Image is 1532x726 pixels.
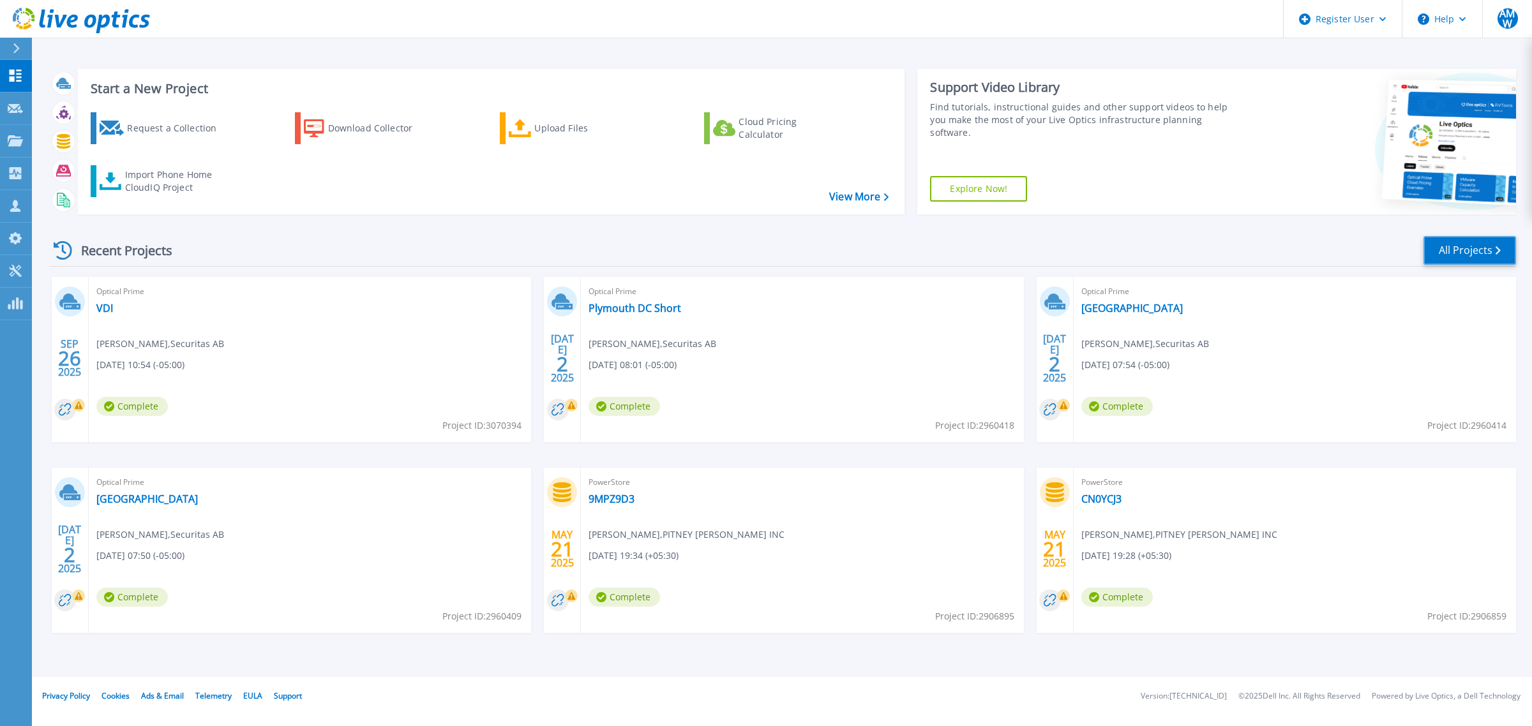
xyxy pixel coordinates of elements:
span: [DATE] 19:34 (+05:30) [589,549,679,563]
a: View More [829,191,889,203]
a: All Projects [1423,236,1516,265]
span: PowerStore [589,475,1016,489]
a: VDI [96,302,113,315]
span: Complete [96,588,168,607]
div: MAY 2025 [1042,526,1067,572]
span: AMW [1498,8,1518,29]
a: Telemetry [195,690,232,701]
div: Cloud Pricing Calculator [739,115,841,141]
div: Find tutorials, instructional guides and other support videos to help you make the most of your L... [930,101,1238,139]
a: Download Collector [295,112,437,144]
a: Upload Files [500,112,642,144]
li: © 2025 Dell Inc. All Rights Reserved [1238,692,1360,700]
span: Optical Prime [96,475,523,489]
a: EULA [243,690,262,701]
span: Complete [1081,588,1153,607]
span: [PERSON_NAME] , Securitas AB [1081,337,1209,351]
span: [PERSON_NAME] , Securitas AB [96,337,224,351]
h3: Start a New Project [91,82,889,96]
a: CN0YCJ3 [1081,493,1122,505]
a: Explore Now! [930,176,1027,202]
a: Cloud Pricing Calculator [704,112,846,144]
div: [DATE] 2025 [1042,335,1067,382]
a: Plymouth DC Short [589,302,681,315]
span: Project ID: 3070394 [442,419,522,433]
span: [PERSON_NAME] , PITNEY [PERSON_NAME] INC [1081,528,1277,542]
div: SEP 2025 [57,335,82,382]
span: Project ID: 2960414 [1427,419,1506,433]
div: [DATE] 2025 [57,526,82,572]
span: Complete [589,588,660,607]
span: 2 [1049,359,1060,369]
span: 21 [551,544,574,554]
a: Ads & Email [141,690,184,701]
span: Project ID: 2960418 [935,419,1014,433]
span: Complete [589,397,660,416]
a: Support [274,690,302,701]
span: 21 [1043,544,1066,554]
span: 26 [58,353,81,364]
div: Support Video Library [930,79,1238,96]
a: Privacy Policy [42,690,90,701]
div: Upload Files [534,115,636,141]
div: Import Phone Home CloudIQ Project [125,168,225,194]
span: 2 [64,549,75,560]
span: [PERSON_NAME] , PITNEY [PERSON_NAME] INC [589,528,785,542]
div: Recent Projects [49,235,190,266]
span: [DATE] 10:54 (-05:00) [96,358,184,372]
span: [PERSON_NAME] , Securitas AB [96,528,224,542]
a: [GEOGRAPHIC_DATA] [96,493,198,505]
span: Complete [96,397,168,416]
span: [DATE] 07:54 (-05:00) [1081,358,1169,372]
span: [DATE] 07:50 (-05:00) [96,549,184,563]
span: Optical Prime [1081,285,1508,299]
a: Cookies [101,690,130,701]
a: Request a Collection [91,112,233,144]
span: PowerStore [1081,475,1508,489]
span: Project ID: 2960409 [442,609,522,623]
li: Powered by Live Optics, a Dell Technology [1372,692,1521,700]
a: [GEOGRAPHIC_DATA] [1081,302,1183,315]
span: [DATE] 19:28 (+05:30) [1081,549,1171,563]
span: Project ID: 2906859 [1427,609,1506,623]
span: Complete [1081,397,1153,416]
span: Optical Prime [96,285,523,299]
li: Version: [TECHNICAL_ID] [1141,692,1227,700]
span: 2 [557,359,568,369]
span: Optical Prime [589,285,1016,299]
div: MAY 2025 [550,526,574,572]
div: Download Collector [328,115,430,141]
span: Project ID: 2906895 [935,609,1014,623]
a: 9MPZ9D3 [589,493,635,505]
div: Request a Collection [127,115,229,141]
span: [PERSON_NAME] , Securitas AB [589,337,716,351]
span: [DATE] 08:01 (-05:00) [589,358,677,372]
div: [DATE] 2025 [550,335,574,382]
